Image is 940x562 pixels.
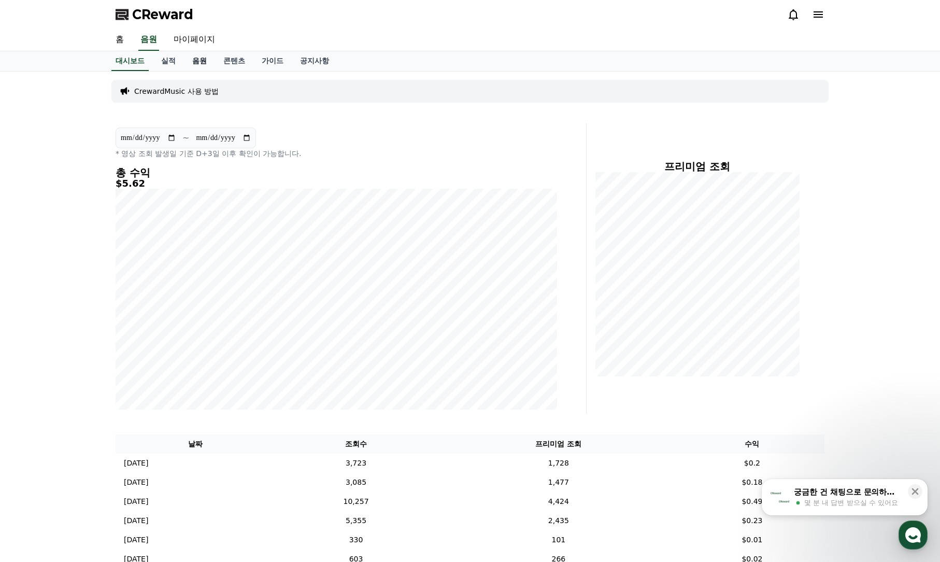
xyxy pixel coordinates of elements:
[680,530,824,550] td: $0.01
[680,454,824,473] td: $0.2
[275,454,437,473] td: 3,723
[132,6,193,23] span: CReward
[116,148,557,159] p: * 영상 조회 발생일 기준 D+3일 이후 확인이 가능합니다.
[160,344,173,353] span: 설정
[275,434,437,454] th: 조회수
[116,6,193,23] a: CReward
[437,434,680,454] th: 프리미엄 조회
[253,51,292,71] a: 가이드
[437,530,680,550] td: 101
[111,51,149,71] a: 대시보드
[124,515,148,526] p: [DATE]
[95,345,107,353] span: 대화
[116,178,557,189] h5: $5.62
[124,496,148,507] p: [DATE]
[3,329,68,355] a: 홈
[680,473,824,492] td: $0.18
[134,86,219,96] a: CrewardMusic 사용 방법
[437,454,680,473] td: 1,728
[292,51,337,71] a: 공지사항
[153,51,184,71] a: 실적
[437,473,680,492] td: 1,477
[124,458,148,469] p: [DATE]
[107,29,132,51] a: 홈
[275,511,437,530] td: 5,355
[68,329,134,355] a: 대화
[275,530,437,550] td: 330
[116,167,557,178] h4: 총 수익
[182,132,189,144] p: ~
[275,473,437,492] td: 3,085
[116,434,275,454] th: 날짜
[275,492,437,511] td: 10,257
[138,29,159,51] a: 음원
[124,477,148,488] p: [DATE]
[437,511,680,530] td: 2,435
[165,29,223,51] a: 마이페이지
[134,329,199,355] a: 설정
[437,492,680,511] td: 4,424
[680,492,824,511] td: $0.49
[184,51,215,71] a: 음원
[33,344,39,353] span: 홈
[595,161,800,172] h4: 프리미엄 조회
[680,434,824,454] th: 수익
[215,51,253,71] a: 콘텐츠
[124,535,148,545] p: [DATE]
[680,511,824,530] td: $0.23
